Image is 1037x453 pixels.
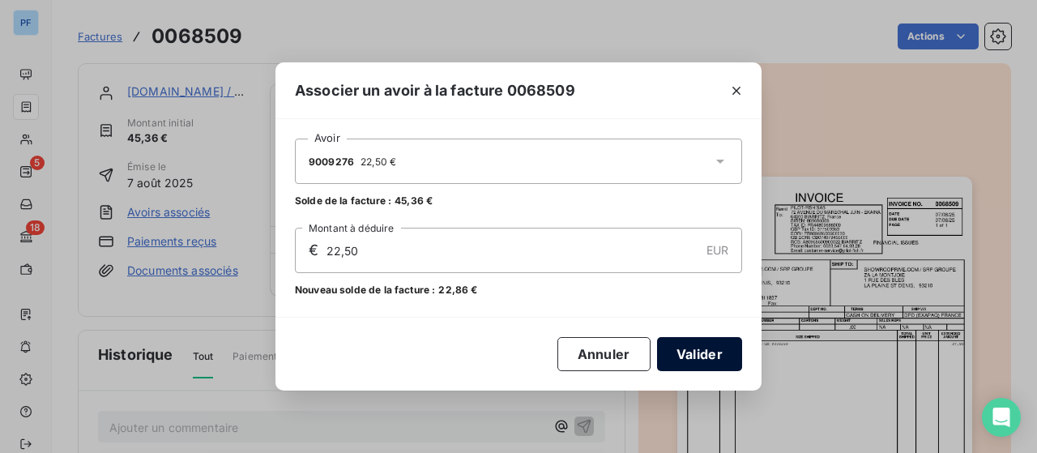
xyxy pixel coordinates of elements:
span: Associer un avoir à la facture 0068509 [295,79,575,101]
span: 9009276 [309,156,354,168]
button: Annuler [557,337,651,371]
span: 22,86 € [438,283,477,297]
div: Open Intercom Messenger [982,398,1021,437]
span: Nouveau solde de la facture : [295,283,435,297]
span: Solde de la facture : [295,194,391,208]
span: 22,50 € [361,156,396,168]
span: 45,36 € [395,194,433,208]
button: Valider [657,337,742,371]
